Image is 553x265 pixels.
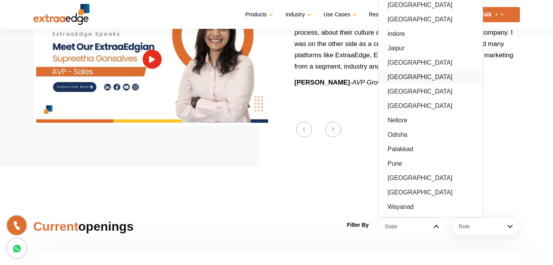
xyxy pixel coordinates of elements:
[325,122,341,137] button: Next
[378,113,483,127] a: Nellore
[378,84,483,99] a: [GEOGRAPHIC_DATA]
[378,55,483,70] a: [GEOGRAPHIC_DATA]
[378,185,483,200] a: [GEOGRAPHIC_DATA]
[378,217,446,235] a: State
[378,41,483,55] a: Jaipur
[378,12,483,26] a: [GEOGRAPHIC_DATA]
[323,9,355,20] a: Use Cases
[378,142,483,156] a: Palakkad
[456,7,520,22] a: Let’s Talk
[378,26,483,41] a: indore
[378,200,483,214] a: Wayanad
[296,122,312,137] button: Previous
[378,127,483,142] a: Odisha
[295,79,350,86] strong: [PERSON_NAME]
[33,219,79,233] span: Current
[378,156,483,171] a: Pune
[378,171,483,185] a: [GEOGRAPHIC_DATA]
[245,9,272,20] a: Products
[378,99,483,113] a: [GEOGRAPHIC_DATA]
[285,9,310,20] a: Industry
[352,79,388,86] i: AVP Growth
[295,77,520,88] p: -
[369,9,400,20] a: Resources
[378,70,483,84] a: [GEOGRAPHIC_DATA]
[33,217,188,236] h2: openings
[452,217,520,235] a: Role
[347,219,369,231] label: Filter By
